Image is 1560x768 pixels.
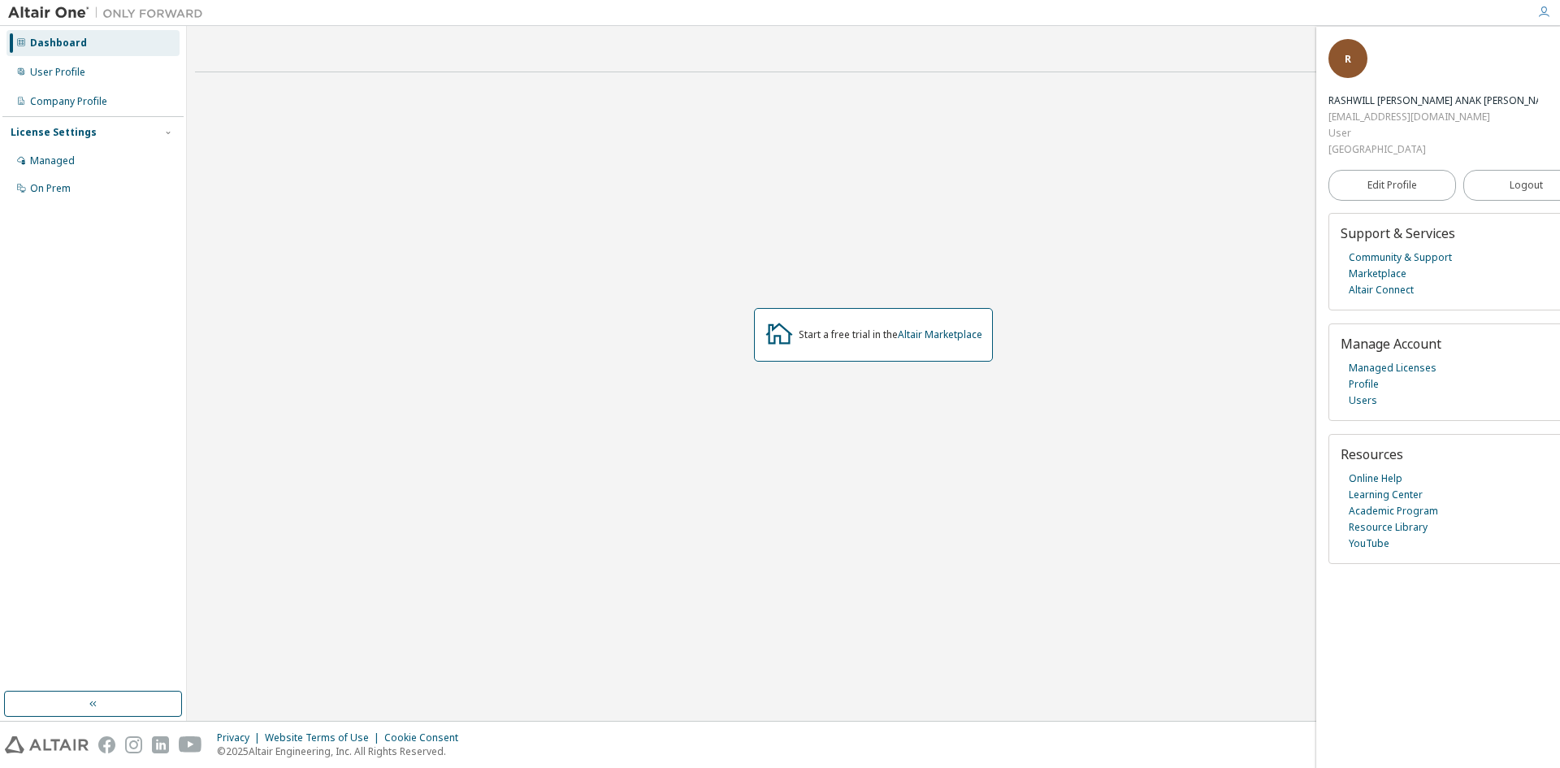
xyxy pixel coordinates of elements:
a: Online Help [1349,471,1402,487]
div: Dashboard [30,37,87,50]
span: Logout [1510,177,1543,193]
a: Community & Support [1349,249,1452,266]
a: Managed Licenses [1349,360,1436,376]
div: Managed [30,154,75,167]
a: Marketplace [1349,266,1406,282]
span: Resources [1341,445,1403,463]
div: Privacy [217,731,265,744]
p: © 2025 Altair Engineering, Inc. All Rights Reserved. [217,744,468,758]
img: facebook.svg [98,736,115,753]
img: altair_logo.svg [5,736,89,753]
a: Academic Program [1349,503,1438,519]
a: Learning Center [1349,487,1423,503]
a: Profile [1349,376,1379,393]
a: Users [1349,393,1377,409]
div: User Profile [30,66,85,79]
a: Edit Profile [1328,170,1456,201]
span: R [1345,52,1351,66]
a: Altair Marketplace [898,328,982,341]
div: Cookie Consent [384,731,468,744]
span: Support & Services [1341,224,1455,242]
span: Edit Profile [1367,179,1417,192]
img: youtube.svg [179,736,202,753]
div: [GEOGRAPHIC_DATA] [1328,141,1538,158]
img: instagram.svg [125,736,142,753]
div: [EMAIL_ADDRESS][DOMAIN_NAME] [1328,109,1538,125]
a: Altair Connect [1349,282,1414,298]
div: RASHWILL RAFAEL ANAK WILLIAM LICHUN [1328,93,1538,109]
a: Resource Library [1349,519,1428,536]
div: License Settings [11,126,97,139]
span: Manage Account [1341,335,1441,353]
div: Website Terms of Use [265,731,384,744]
img: linkedin.svg [152,736,169,753]
a: YouTube [1349,536,1389,552]
img: Altair One [8,5,211,21]
div: Company Profile [30,95,107,108]
div: User [1328,125,1538,141]
div: On Prem [30,182,71,195]
div: Start a free trial in the [799,328,982,341]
